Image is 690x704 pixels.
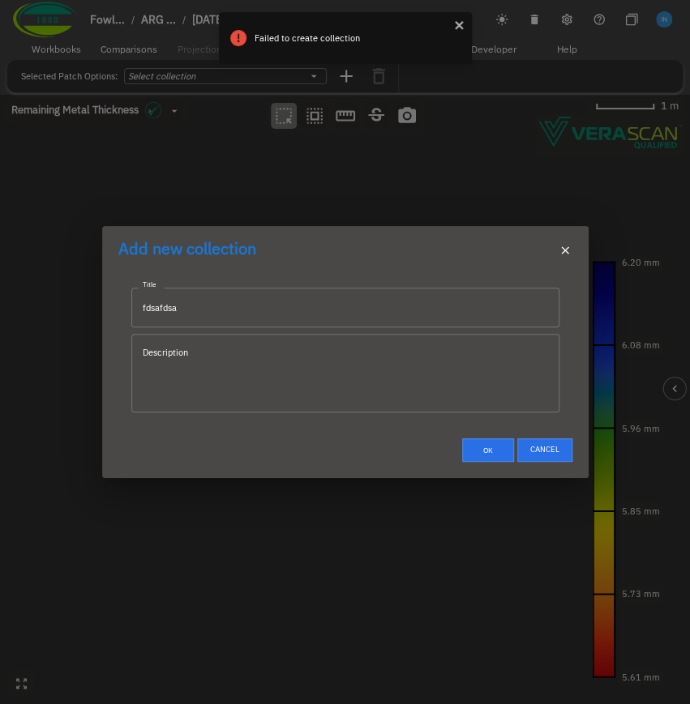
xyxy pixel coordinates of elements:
button: Ok [462,438,514,462]
label: Title [143,280,156,290]
div: Failed to create collection [255,32,449,45]
button: close [454,19,465,34]
input: Enter title [131,288,559,327]
span: Add new collection [118,236,256,262]
button: Cancel [517,438,572,462]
